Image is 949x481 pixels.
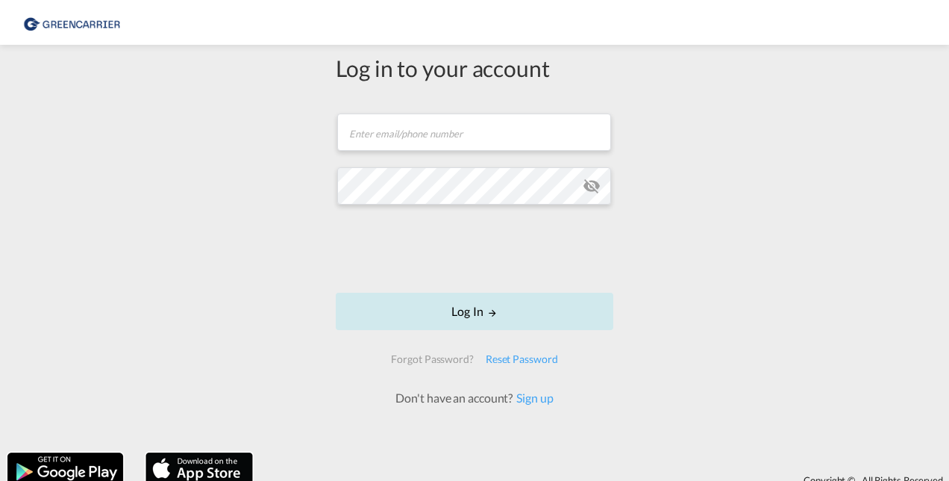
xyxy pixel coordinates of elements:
iframe: reCAPTCHA [361,220,588,278]
div: Reset Password [480,346,564,373]
div: Don't have an account? [379,390,569,406]
img: 757bc1808afe11efb73cddab9739634b.png [22,6,123,40]
md-icon: icon-eye-off [583,177,601,195]
button: LOGIN [336,293,613,330]
div: Log in to your account [336,52,613,84]
div: Forgot Password? [385,346,479,373]
a: Sign up [513,391,553,405]
input: Enter email/phone number [337,114,611,151]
